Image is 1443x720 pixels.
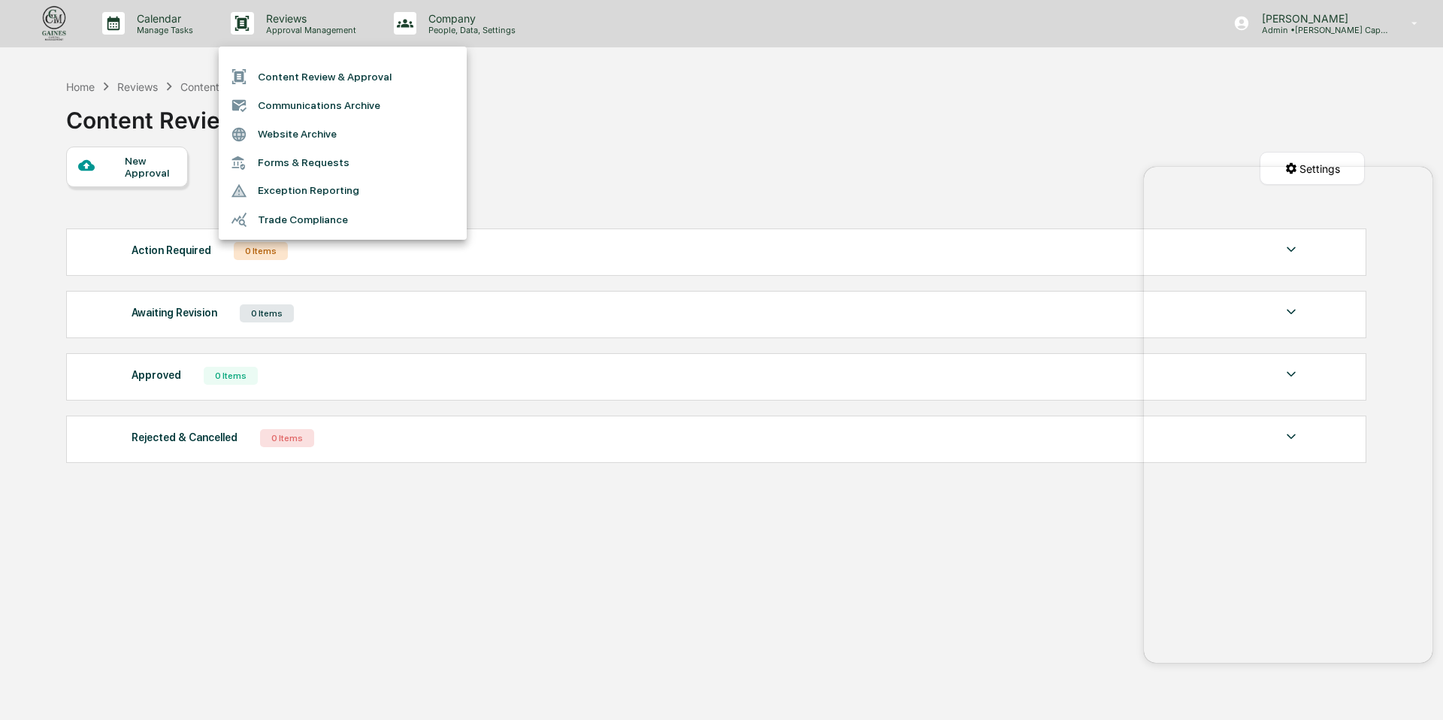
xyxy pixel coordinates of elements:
li: Trade Compliance [219,205,467,234]
li: Content Review & Approval [219,62,467,91]
iframe: Open customer support [1395,670,1435,711]
li: Communications Archive [219,91,467,119]
li: Exception Reporting [219,177,467,205]
li: Website Archive [219,120,467,149]
li: Forms & Requests [219,149,467,177]
iframe: Customer support window [1144,167,1432,663]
